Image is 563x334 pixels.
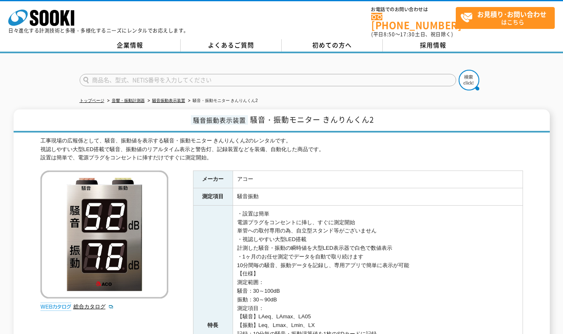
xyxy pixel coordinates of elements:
a: お見積り･お問い合わせはこちら [456,7,555,29]
span: はこちら [460,7,554,28]
img: btn_search.png [459,70,479,90]
span: 17:30 [400,31,415,38]
td: アコー [233,171,523,188]
td: 騒音振動 [233,188,523,206]
a: 初めての方へ [282,39,383,52]
a: 採用情報 [383,39,484,52]
a: [PHONE_NUMBER] [371,13,456,30]
a: よくあるご質問 [181,39,282,52]
div: 工事現場の広報係として、騒音、振動値を表示する騒音・振動モニター きんりんくん2のレンタルです。 視認しやすい大型LED搭載で騒音、振動値のリアルタイム表示と警告灯、記録装置などを装備、自動化し... [40,137,523,162]
a: 企業情報 [80,39,181,52]
span: 初めての方へ [312,40,352,50]
strong: お見積り･お問い合わせ [477,9,547,19]
p: 日々進化する計測技術と多種・多様化するニーズにレンタルでお応えします。 [8,28,189,33]
input: 商品名、型式、NETIS番号を入力してください [80,74,456,86]
span: (平日 ～ 土日、祝日除く) [371,31,453,38]
span: 騒音振動表示装置 [191,115,248,125]
span: お電話でのお問い合わせは [371,7,456,12]
li: 騒音・振動モニター きんりんくん2 [186,97,258,105]
a: 総合カタログ [73,303,114,310]
th: 測定項目 [193,188,233,206]
a: 音響・振動計測器 [112,98,145,103]
span: 8:50 [384,31,395,38]
th: メーカー [193,171,233,188]
img: 騒音・振動モニター きんりんくん2 [40,171,168,298]
a: 騒音振動表示装置 [152,98,185,103]
img: webカタログ [40,303,71,311]
span: 騒音・振動モニター きんりんくん2 [250,114,374,125]
a: トップページ [80,98,104,103]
